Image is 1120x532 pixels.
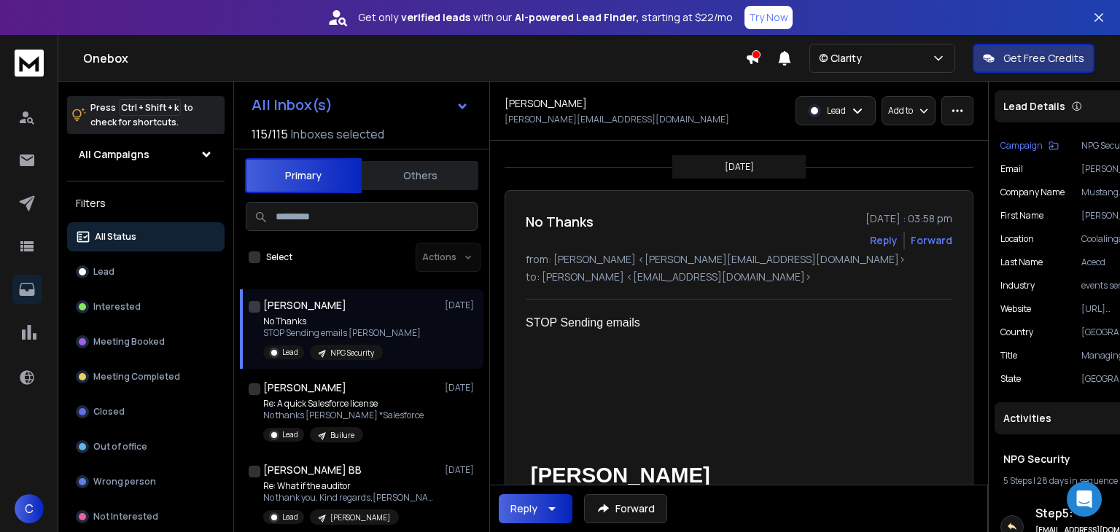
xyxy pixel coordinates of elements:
button: Reply [870,233,898,248]
p: Lead [282,347,298,358]
button: Lead [67,257,225,286]
p: Get only with our starting at $22/mo [358,10,733,25]
p: Country [1000,326,1033,338]
button: Reply [499,494,572,523]
p: Wrong person [93,476,156,488]
button: Not Interested [67,502,225,531]
p: [DATE] [445,382,478,394]
button: Get Free Credits [973,44,1094,73]
h3: Filters [67,193,225,214]
p: [PERSON_NAME] [330,512,390,523]
h1: No Thanks [526,211,594,232]
p: Builure [330,430,354,441]
button: Try Now [744,6,793,29]
button: Forward [584,494,667,523]
strong: AI-powered Lead Finder, [515,10,639,25]
b: [PERSON_NAME] [531,463,710,487]
span: 115 / 115 [252,125,288,143]
p: First Name [1000,210,1043,222]
div: Forward [911,233,952,248]
h1: [PERSON_NAME] [505,96,587,111]
button: Meeting Completed [67,362,225,391]
label: Select [266,251,292,263]
button: Others [362,160,478,192]
p: Last Name [1000,257,1043,268]
p: State [1000,373,1021,385]
div: STOP Sending emails [526,314,941,332]
p: Meeting Booked [93,336,165,348]
button: Interested [67,292,225,321]
button: Campaign [1000,140,1059,152]
div: Open Intercom Messenger [1067,482,1102,517]
span: 5 Steps [1003,474,1032,487]
p: Lead [282,429,298,440]
p: All Status [95,231,136,243]
div: Reply [510,501,537,516]
p: website [1000,303,1031,315]
h1: [PERSON_NAME] [263,298,346,313]
p: [DATE] [445,300,478,311]
p: [PERSON_NAME][EMAIL_ADDRESS][DOMAIN_NAME] [505,114,729,125]
h3: Inboxes selected [291,125,384,143]
p: Email [1000,163,1023,175]
p: © Clarity [819,51,868,66]
p: No Thanks [263,316,421,327]
p: Interested [93,301,141,313]
p: Closed [93,406,125,418]
p: Get Free Credits [1003,51,1084,66]
p: [DATE] [445,464,478,476]
img: logo [15,50,44,77]
span: Ctrl + Shift + k [119,99,181,116]
button: Primary [245,158,362,193]
button: C [15,494,44,523]
button: All Campaigns [67,140,225,169]
p: Add to [888,105,913,117]
p: location [1000,233,1034,245]
p: industry [1000,280,1035,292]
p: Company Name [1000,187,1065,198]
p: No thank you. Kind regards,[PERSON_NAME] [263,492,438,504]
strong: verified leads [401,10,470,25]
p: [DATE] : 03:58 pm [866,211,952,226]
p: [DATE] [725,161,754,173]
button: Wrong person [67,467,225,496]
p: Not Interested [93,511,158,523]
p: Re: A quick Salesforce license [263,398,424,410]
p: title [1000,350,1017,361]
h1: All Inbox(s) [252,98,332,112]
p: Campaign [1000,140,1043,152]
p: Lead [282,512,298,523]
p: No thanks [PERSON_NAME] *Salesforce [263,410,424,421]
span: 28 days in sequence [1037,474,1118,487]
h1: [PERSON_NAME] [263,380,346,395]
p: to: [PERSON_NAME] <[EMAIL_ADDRESS][DOMAIN_NAME]> [526,270,952,284]
button: All Inbox(s) [240,90,481,120]
p: Lead [93,266,114,278]
p: NPG Security [330,348,374,359]
p: Try Now [749,10,788,25]
button: Out of office [67,432,225,461]
button: Closed [67,397,225,426]
p: STOP Sending emails [PERSON_NAME] [263,327,421,339]
h1: Onebox [83,50,745,67]
p: Lead Details [1003,99,1065,114]
h1: All Campaigns [79,147,149,162]
p: Re: What if the auditor [263,480,438,492]
p: Press to check for shortcuts. [90,101,193,130]
p: Meeting Completed [93,371,180,383]
button: All Status [67,222,225,251]
p: Lead [827,105,846,117]
p: from: [PERSON_NAME] <[PERSON_NAME][EMAIL_ADDRESS][DOMAIN_NAME]> [526,252,952,267]
p: Out of office [93,441,147,453]
h1: [PERSON_NAME] BB [263,463,362,477]
button: Meeting Booked [67,327,225,356]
